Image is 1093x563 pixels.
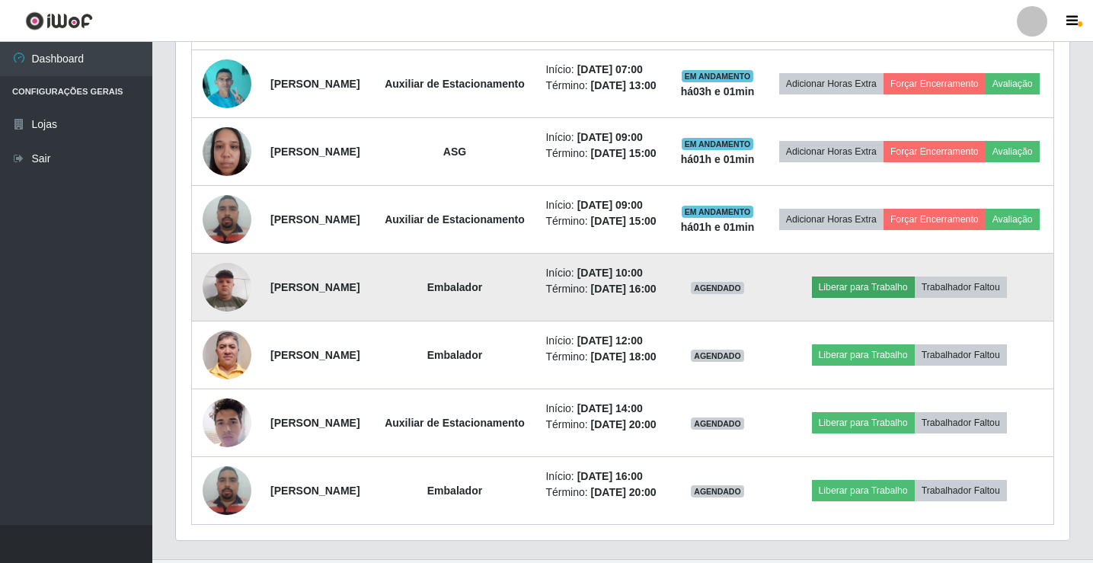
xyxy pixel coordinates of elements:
button: Avaliação [986,141,1040,162]
button: Adicionar Horas Extra [779,209,884,230]
strong: [PERSON_NAME] [270,146,360,158]
time: [DATE] 15:00 [591,215,657,227]
li: Início: [545,333,660,349]
button: Trabalhador Faltou [915,344,1007,366]
span: AGENDADO [691,485,744,497]
time: [DATE] 20:00 [591,486,657,498]
strong: Embalador [427,485,482,497]
strong: ASG [443,146,466,158]
li: Término: [545,349,660,365]
time: [DATE] 14:00 [577,402,643,414]
li: Término: [545,281,660,297]
time: [DATE] 10:00 [577,267,643,279]
button: Adicionar Horas Extra [779,73,884,94]
button: Trabalhador Faltou [915,480,1007,501]
button: Avaliação [986,209,1040,230]
button: Liberar para Trabalho [812,344,915,366]
li: Início: [545,265,660,281]
button: Forçar Encerramento [884,141,986,162]
button: Trabalhador Faltou [915,412,1007,433]
li: Início: [545,62,660,78]
span: AGENDADO [691,350,744,362]
time: [DATE] 20:00 [591,418,657,430]
time: [DATE] 13:00 [591,79,657,91]
strong: Auxiliar de Estacionamento [385,417,525,429]
button: Forçar Encerramento [884,73,986,94]
strong: Embalador [427,349,482,361]
time: [DATE] 12:00 [577,334,643,347]
strong: Embalador [427,281,482,293]
li: Início: [545,401,660,417]
time: [DATE] 16:00 [591,283,657,295]
img: 1709375112510.jpeg [203,254,251,319]
button: Liberar para Trabalho [812,277,915,298]
span: EM ANDAMENTO [682,70,754,82]
button: Liberar para Trabalho [812,412,915,433]
span: AGENDADO [691,282,744,294]
li: Início: [545,130,660,146]
strong: [PERSON_NAME] [270,213,360,226]
li: Término: [545,78,660,94]
button: Forçar Encerramento [884,209,986,230]
li: Término: [545,213,660,229]
img: 1686264689334.jpeg [203,458,251,523]
strong: há 01 h e 01 min [681,153,755,165]
img: 1740415667017.jpeg [203,119,251,184]
strong: [PERSON_NAME] [270,349,360,361]
img: 1699884729750.jpeg [203,51,251,116]
strong: Auxiliar de Estacionamento [385,78,525,90]
time: [DATE] 09:00 [577,131,643,143]
li: Término: [545,146,660,162]
strong: [PERSON_NAME] [270,417,360,429]
button: Avaliação [986,73,1040,94]
time: [DATE] 18:00 [591,350,657,363]
strong: [PERSON_NAME] [270,78,360,90]
strong: [PERSON_NAME] [270,281,360,293]
span: AGENDADO [691,417,744,430]
img: 1686264689334.jpeg [203,187,251,251]
button: Adicionar Horas Extra [779,141,884,162]
time: [DATE] 09:00 [577,199,643,211]
span: EM ANDAMENTO [682,138,754,150]
strong: há 03 h e 01 min [681,85,755,98]
strong: [PERSON_NAME] [270,485,360,497]
time: [DATE] 15:00 [591,147,657,159]
li: Término: [545,485,660,501]
button: Liberar para Trabalho [812,480,915,501]
img: CoreUI Logo [25,11,93,30]
img: 1687914027317.jpeg [203,312,251,398]
img: 1725546046209.jpeg [203,390,251,455]
time: [DATE] 16:00 [577,470,643,482]
strong: há 01 h e 01 min [681,221,755,233]
time: [DATE] 07:00 [577,63,643,75]
button: Trabalhador Faltou [915,277,1007,298]
span: EM ANDAMENTO [682,206,754,218]
strong: Auxiliar de Estacionamento [385,213,525,226]
li: Início: [545,197,660,213]
li: Término: [545,417,660,433]
li: Início: [545,469,660,485]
